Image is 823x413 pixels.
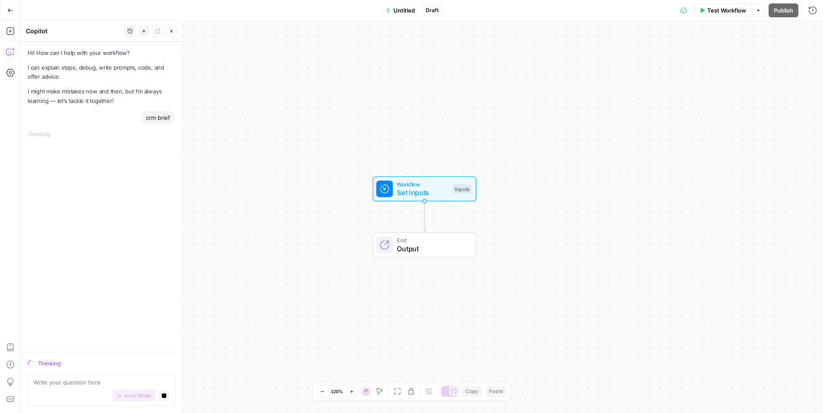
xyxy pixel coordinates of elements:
[462,386,482,397] button: Copy
[774,6,793,15] span: Publish
[426,6,439,14] span: Draft
[28,48,175,58] p: Hi! How can I help with your workflow?
[113,390,155,401] button: Auto Mode
[344,176,505,202] div: WorkflowSet InputsInputs
[397,187,448,198] span: Set Inputs
[465,387,478,395] span: Copy
[397,243,467,254] span: Output
[380,3,420,17] button: Untitled
[28,87,175,105] p: I might make mistakes now and then, but I’m always learning — let’s tackle it together!
[489,387,503,395] span: Paste
[423,202,426,232] g: Edge from start to end
[124,392,151,400] span: Auto Mode
[397,236,467,244] span: End
[393,6,415,15] span: Untitled
[331,388,343,395] span: 120%
[769,3,798,17] button: Publish
[397,180,448,188] span: Workflow
[26,27,122,35] div: Copilot
[485,386,506,397] button: Paste
[28,130,175,138] div: Thinking
[28,63,175,81] p: I can explain steps, debug, write prompts, code, and offer advice.
[344,233,505,258] div: EndOutput
[453,184,472,194] div: Inputs
[141,111,175,125] div: crm brief
[38,359,175,368] div: Thinking
[694,3,751,17] button: Test Workflow
[51,130,56,138] div: ...
[707,6,746,15] span: Test Workflow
